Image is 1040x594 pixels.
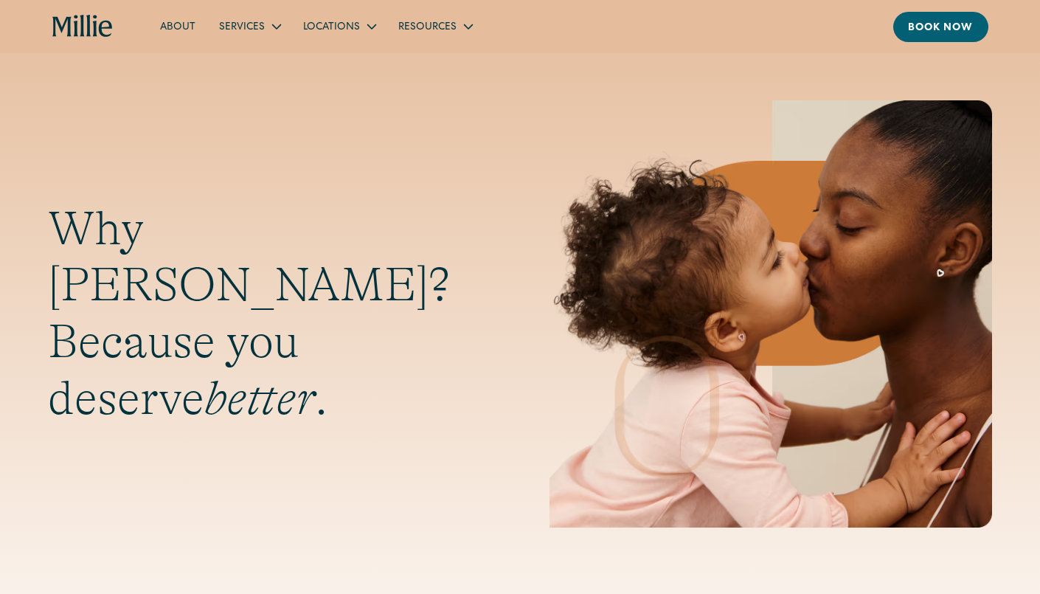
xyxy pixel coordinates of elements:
[48,201,490,427] h1: Why [PERSON_NAME]? Because you deserve .
[550,100,992,528] img: Mother and baby sharing a kiss, highlighting the emotional bond and nurturing care at the heart o...
[398,20,457,35] div: Resources
[204,372,315,425] em: better
[908,21,974,36] div: Book now
[148,14,207,38] a: About
[291,14,386,38] div: Locations
[207,14,291,38] div: Services
[386,14,483,38] div: Resources
[52,15,114,38] a: home
[893,12,988,42] a: Book now
[303,20,360,35] div: Locations
[219,20,265,35] div: Services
